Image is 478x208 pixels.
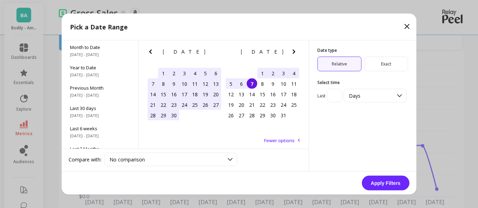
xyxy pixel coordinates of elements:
[224,48,236,59] button: Previous Month
[226,110,236,120] div: Choose Sunday, October 26th, 2025
[268,78,278,89] div: Choose Thursday, October 9th, 2025
[179,78,190,89] div: Choose Wednesday, September 10th, 2025
[200,68,211,78] div: Choose Friday, September 5th, 2025
[278,78,289,89] div: Choose Friday, October 10th, 2025
[211,68,221,78] div: Choose Saturday, September 6th, 2025
[236,110,247,120] div: Choose Monday, October 27th, 2025
[257,78,268,89] div: Choose Wednesday, October 8th, 2025
[317,57,361,71] span: Relative
[364,57,408,71] span: Exact
[179,99,190,110] div: Choose Wednesday, September 24th, 2025
[317,93,325,98] span: Last
[226,68,299,120] div: month 2025-10
[247,99,257,110] div: Choose Tuesday, October 21st, 2025
[179,89,190,99] div: Choose Wednesday, September 17th, 2025
[148,99,158,110] div: Choose Sunday, September 21st, 2025
[169,89,179,99] div: Choose Tuesday, September 16th, 2025
[226,89,236,99] div: Choose Sunday, October 12th, 2025
[257,110,268,120] div: Choose Wednesday, October 29th, 2025
[257,89,268,99] div: Choose Wednesday, October 15th, 2025
[169,78,179,89] div: Choose Tuesday, September 9th, 2025
[190,89,200,99] div: Choose Thursday, September 18th, 2025
[158,99,169,110] div: Choose Monday, September 22nd, 2025
[290,48,301,59] button: Next Month
[278,68,289,78] div: Choose Friday, October 3rd, 2025
[241,49,284,55] span: [DATE]
[70,105,130,111] span: Last 30 days
[146,48,157,59] button: Previous Month
[211,99,221,110] div: Choose Saturday, September 27th, 2025
[212,48,223,59] button: Next Month
[190,99,200,110] div: Choose Thursday, September 25th, 2025
[247,78,257,89] div: Choose Tuesday, October 7th, 2025
[70,44,130,50] span: Month to Date
[200,78,211,89] div: Choose Friday, September 12th, 2025
[247,89,257,99] div: Choose Tuesday, October 14th, 2025
[289,99,299,110] div: Choose Saturday, October 25th, 2025
[268,89,278,99] div: Choose Thursday, October 16th, 2025
[148,78,158,89] div: Choose Sunday, September 7th, 2025
[158,78,169,89] div: Choose Monday, September 8th, 2025
[278,110,289,120] div: Choose Friday, October 31st, 2025
[70,125,130,132] span: Last 6 weeks
[70,113,130,118] span: [DATE] - [DATE]
[148,68,221,120] div: month 2025-09
[169,68,179,78] div: Choose Tuesday, September 2nd, 2025
[179,68,190,78] div: Choose Wednesday, September 3rd, 2025
[211,89,221,99] div: Choose Saturday, September 20th, 2025
[268,110,278,120] div: Choose Thursday, October 30th, 2025
[70,52,130,57] span: [DATE] - [DATE]
[268,99,278,110] div: Choose Thursday, October 23rd, 2025
[289,89,299,99] div: Choose Saturday, October 18th, 2025
[70,133,130,139] span: [DATE] - [DATE]
[163,49,206,55] span: [DATE]
[349,92,360,99] span: Days
[200,99,211,110] div: Choose Friday, September 26th, 2025
[257,99,268,110] div: Choose Wednesday, October 22nd, 2025
[278,99,289,110] div: Choose Friday, October 24th, 2025
[148,89,158,99] div: Choose Sunday, September 14th, 2025
[289,68,299,78] div: Choose Saturday, October 4th, 2025
[148,110,158,120] div: Choose Sunday, September 28th, 2025
[317,80,408,85] span: Select time
[257,68,268,78] div: Choose Wednesday, October 1st, 2025
[226,78,236,89] div: Choose Sunday, October 5th, 2025
[70,146,130,152] span: Last 3 Months
[236,89,247,99] div: Choose Monday, October 13th, 2025
[69,156,101,163] label: Compare with:
[70,92,130,98] span: [DATE] - [DATE]
[236,99,247,110] div: Choose Monday, October 20th, 2025
[110,156,145,163] span: No comparison
[289,78,299,89] div: Choose Saturday, October 11th, 2025
[317,48,408,53] span: Date type
[169,99,179,110] div: Choose Tuesday, September 23rd, 2025
[226,99,236,110] div: Choose Sunday, October 19th, 2025
[236,78,247,89] div: Choose Monday, October 6th, 2025
[70,64,130,71] span: Year to Date
[268,68,278,78] div: Choose Thursday, October 2nd, 2025
[190,68,200,78] div: Choose Thursday, September 4th, 2025
[158,68,169,78] div: Choose Monday, September 1st, 2025
[169,110,179,120] div: Choose Tuesday, September 30th, 2025
[70,22,128,32] p: Pick a Date Range
[190,78,200,89] div: Choose Thursday, September 11th, 2025
[70,85,130,91] span: Previous Month
[278,89,289,99] div: Choose Friday, October 17th, 2025
[211,78,221,89] div: Choose Saturday, September 13th, 2025
[247,110,257,120] div: Choose Tuesday, October 28th, 2025
[200,89,211,99] div: Choose Friday, September 19th, 2025
[158,110,169,120] div: Choose Monday, September 29th, 2025
[70,72,130,78] span: [DATE] - [DATE]
[158,89,169,99] div: Choose Monday, September 15th, 2025
[362,176,409,190] button: Apply Filters
[264,137,295,144] span: Fewer options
